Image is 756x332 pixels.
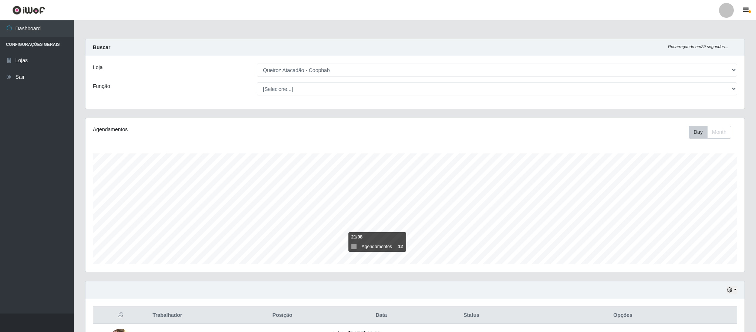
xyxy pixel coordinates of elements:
[434,307,509,324] th: Status
[689,126,737,139] div: Toolbar with button groups
[668,44,728,49] i: Recarregando em 29 segundos...
[689,126,731,139] div: First group
[689,126,708,139] button: Day
[707,126,731,139] button: Month
[93,64,102,71] label: Loja
[12,6,45,15] img: CoreUI Logo
[328,307,434,324] th: Data
[93,82,110,90] label: Função
[509,307,737,324] th: Opções
[148,307,236,324] th: Trabalhador
[236,307,329,324] th: Posição
[93,126,355,133] div: Agendamentos
[93,44,110,50] strong: Buscar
